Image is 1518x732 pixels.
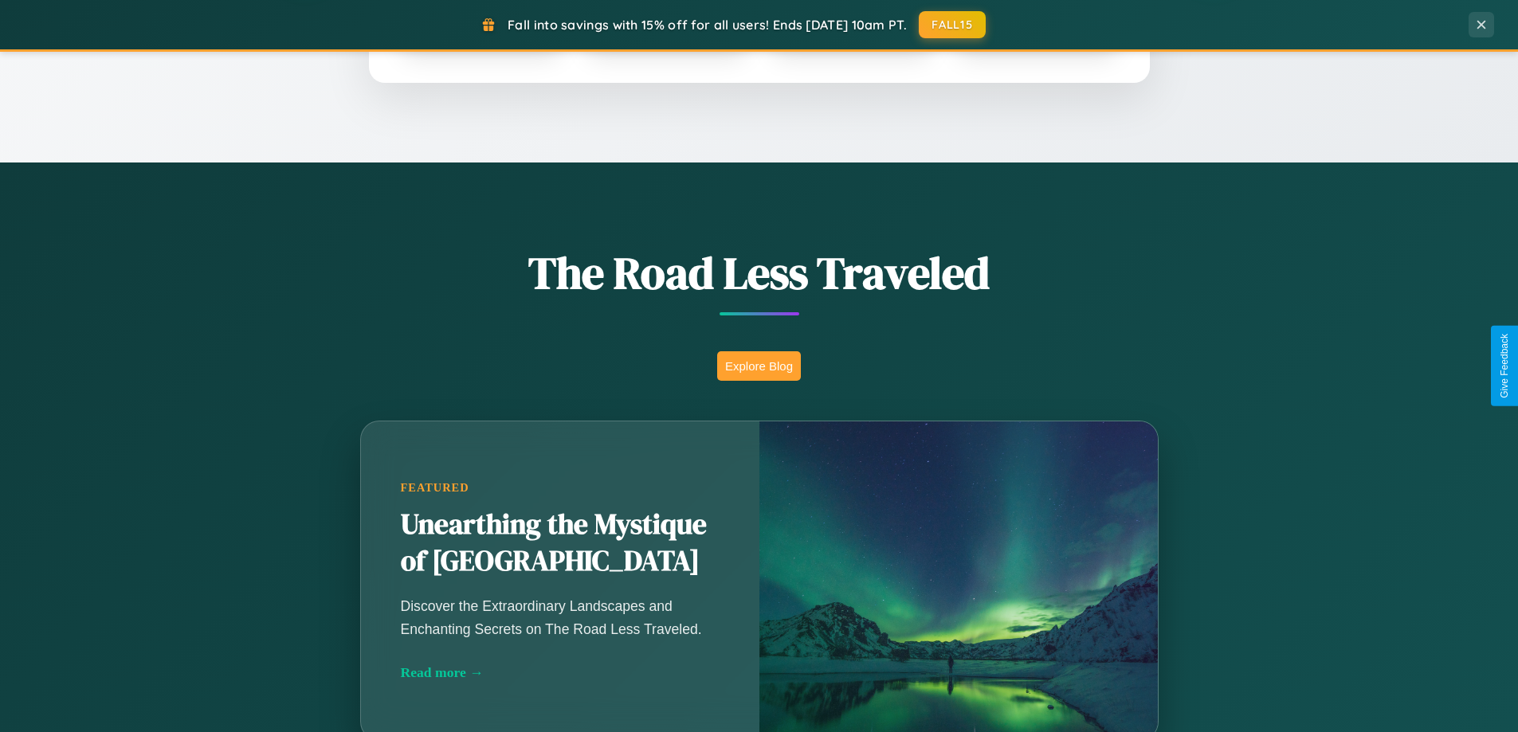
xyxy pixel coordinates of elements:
p: Discover the Extraordinary Landscapes and Enchanting Secrets on The Road Less Traveled. [401,595,720,640]
div: Give Feedback [1499,334,1510,398]
span: Fall into savings with 15% off for all users! Ends [DATE] 10am PT. [508,17,907,33]
button: Explore Blog [717,351,801,381]
h2: Unearthing the Mystique of [GEOGRAPHIC_DATA] [401,507,720,580]
div: Read more → [401,664,720,681]
button: FALL15 [919,11,986,38]
div: Featured [401,481,720,495]
h1: The Road Less Traveled [281,242,1238,303]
